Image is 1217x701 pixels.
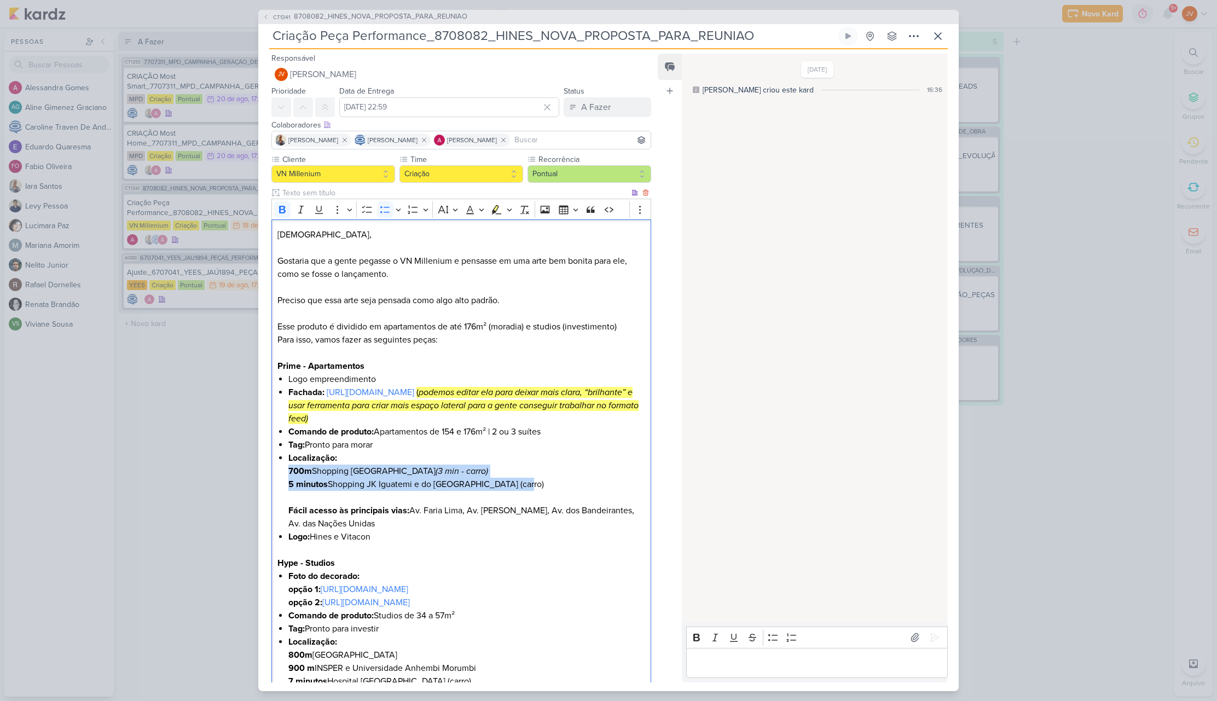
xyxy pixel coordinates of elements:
strong: 7 minutos [288,676,327,687]
strong: Tag: [288,439,305,450]
strong: Localização: [288,636,337,647]
div: Editor toolbar [686,627,948,648]
span: [PERSON_NAME] [290,68,356,81]
strong: Comando de produto: [288,610,374,621]
label: Data de Entrega [339,86,394,96]
a: [URL][DOMAIN_NAME] [321,584,408,595]
div: Editor toolbar [271,199,651,220]
label: Prioridade [271,86,306,96]
p: JV [278,72,285,78]
strong: Localização: [288,453,337,464]
li: Studios de 34 a 57m² [288,609,645,622]
div: Joney Viana [275,68,288,81]
button: Criação [399,165,523,183]
span: Shopping [GEOGRAPHIC_DATA] [288,466,488,477]
img: Alessandra Gomes [434,135,445,146]
strong: Logo: [288,531,310,542]
span: Shopping JK Iguatemi e do [GEOGRAPHIC_DATA] (carro) [288,479,544,490]
strong: Fácil acesso às principais vias: [288,505,409,516]
strong: Hype - Studios [277,558,335,569]
strong: Fachada: [288,387,324,398]
div: [PERSON_NAME] criou este kard [703,84,814,96]
p: Esse produto é dividido em apartamentos de até 176m² (moradia) e studios (investimento) [277,320,645,333]
li: Apartamentos de 154 e 176m² | 2 ou 3 suítes [288,425,645,438]
label: Responsável [271,54,315,63]
div: Colaboradores [271,119,651,131]
span: [PERSON_NAME] [447,135,497,145]
strong: opção 1: [288,584,321,595]
strong: Comando de produto: [288,426,374,437]
input: Buscar [512,134,648,147]
label: Status [564,86,584,96]
i: (3 min - carro) [436,466,488,477]
span: [PERSON_NAME] [288,135,338,145]
input: Texto sem título [280,187,629,199]
input: Select a date [339,97,559,117]
button: VN Millenium [271,165,395,183]
label: Recorrência [537,154,651,165]
label: Cliente [281,154,395,165]
strong: Foto do decorado: [288,571,360,582]
strong: 800m [288,650,312,661]
a: [URL][DOMAIN_NAME] [327,387,414,398]
span: [GEOGRAPHIC_DATA] [288,650,397,661]
div: A Fazer [581,101,611,114]
strong: 5 minutos [288,479,328,490]
p: Preciso que essa arte seja pensada como algo alto padrão. [277,294,645,307]
label: Time [409,154,523,165]
li: Pronto para morar [288,438,645,451]
img: Iara Santos [275,135,286,146]
p: Gostaria que a gente pegasse o VN Millenium e pensasse em uma arte bem bonita para ele, como se f... [277,254,645,281]
strong: Prime - Apartamentos [277,361,364,372]
strong: Tag: [288,623,305,634]
strong: 900 m [288,663,315,674]
img: Caroline Traven De Andrade [355,135,366,146]
mark: ( [416,387,419,398]
li: Logo empreendimento [288,373,645,386]
li: Hines e Vitacon [288,530,645,543]
span: [PERSON_NAME] [368,135,418,145]
div: Editor editing area: main [686,648,948,678]
div: 16:36 [927,85,942,95]
span: Av. Faria Lima, Av. [PERSON_NAME], Av. dos Bandeirantes, Av. das Nações Unidas [288,505,634,529]
div: Ligar relógio [844,32,853,40]
input: Kard Sem Título [269,26,836,46]
button: JV [PERSON_NAME] [271,65,651,84]
strong: 700m [288,466,312,477]
p: [DEMOGRAPHIC_DATA], [277,228,645,241]
button: A Fazer [564,97,651,117]
button: Pontual [528,165,651,183]
mark: podemos editar ela para deixar mais clara, “brilhante” e usar ferramenta para criar mais espaço l... [288,387,639,424]
a: [URL][DOMAIN_NAME] [322,597,410,608]
span: Hospital [GEOGRAPHIC_DATA] (carro) [288,676,471,687]
li: Pronto para investir [288,622,645,635]
p: Para isso, vamos fazer as seguintes peças: [277,333,645,346]
span: INSPER e Universidade Anhembi Morumbi [288,663,476,674]
strong: opção 2: [288,597,322,608]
